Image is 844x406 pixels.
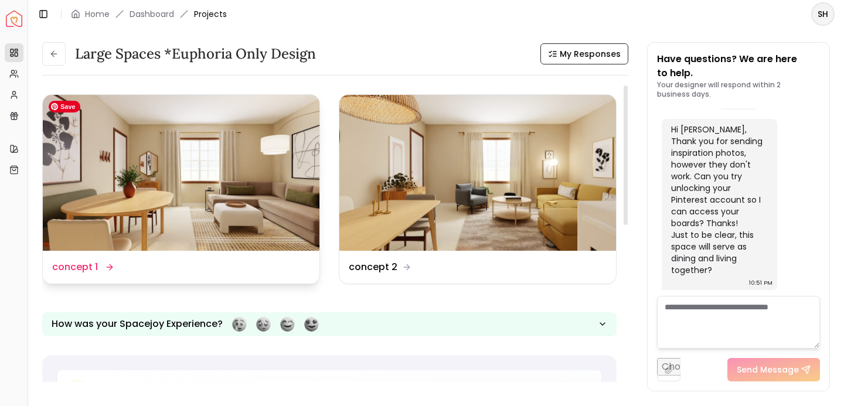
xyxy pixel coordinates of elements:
[657,52,820,80] p: Have questions? We are here to help.
[194,8,227,20] span: Projects
[52,317,223,331] p: How was your Spacejoy Experience?
[540,43,628,64] button: My Responses
[749,277,772,289] div: 10:51 PM
[42,94,320,284] a: concept 1concept 1
[339,95,616,251] img: concept 2
[6,11,22,27] img: Spacejoy Logo
[85,8,110,20] a: Home
[42,312,617,336] button: How was your Spacejoy Experience?Feeling terribleFeeling badFeeling goodFeeling awesome
[95,382,248,398] h5: Need Help with Your Design?
[6,11,22,27] a: Spacejoy
[811,2,835,26] button: SH
[812,4,833,25] span: SH
[657,80,820,99] p: Your designer will respond within 2 business days.
[43,95,319,251] img: concept 1
[75,45,316,63] h3: Large Spaces *Euphoria Only design
[52,260,98,274] dd: concept 1
[671,124,765,276] div: Hi [PERSON_NAME], Thank you for sending inspiration photos, however they don't work. Can you try ...
[560,48,621,60] span: My Responses
[49,101,80,112] span: Save
[71,8,227,20] nav: breadcrumb
[130,8,174,20] a: Dashboard
[349,260,397,274] dd: concept 2
[339,94,617,284] a: concept 2concept 2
